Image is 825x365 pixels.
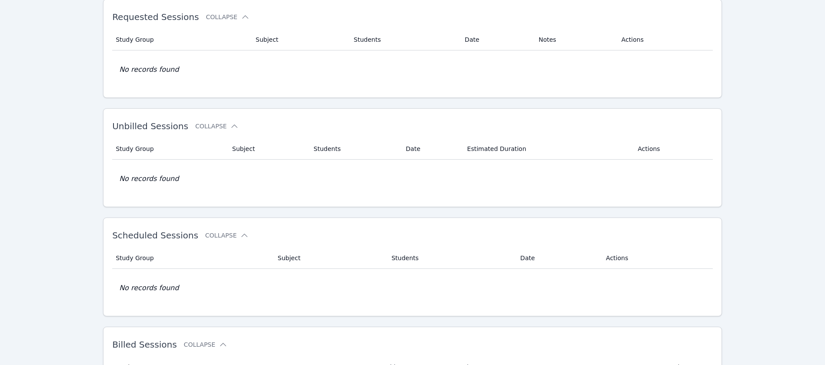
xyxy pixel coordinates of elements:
[112,12,199,22] span: Requested Sessions
[195,122,239,131] button: Collapse
[533,29,616,50] th: Notes
[112,29,251,50] th: Study Group
[112,138,227,160] th: Study Group
[515,248,601,269] th: Date
[112,248,272,269] th: Study Group
[227,138,308,160] th: Subject
[386,248,515,269] th: Students
[112,121,188,131] span: Unbilled Sessions
[112,50,713,89] td: No records found
[401,138,462,160] th: Date
[462,138,632,160] th: Estimated Duration
[273,248,387,269] th: Subject
[112,269,713,307] td: No records found
[308,138,401,160] th: Students
[112,339,177,350] span: Billed Sessions
[206,13,249,21] button: Collapse
[112,160,713,198] td: No records found
[112,230,198,241] span: Scheduled Sessions
[348,29,459,50] th: Students
[184,340,227,349] button: Collapse
[616,29,713,50] th: Actions
[251,29,349,50] th: Subject
[205,231,249,240] button: Collapse
[601,248,713,269] th: Actions
[460,29,534,50] th: Date
[633,138,713,160] th: Actions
